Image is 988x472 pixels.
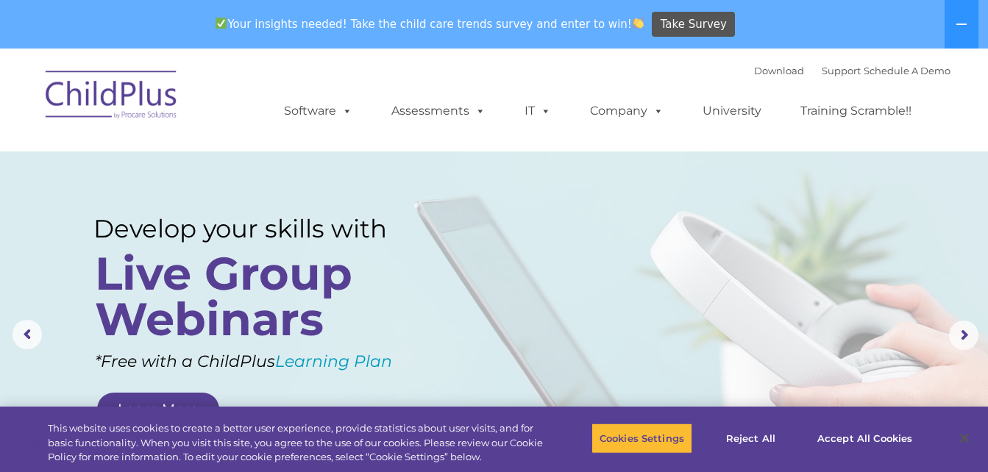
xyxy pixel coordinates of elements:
[38,60,185,134] img: ChildPlus by Procare Solutions
[754,65,804,76] a: Download
[633,18,644,29] img: 👏
[822,65,861,76] a: Support
[705,423,797,454] button: Reject All
[210,10,650,38] span: Your insights needed! Take the child care trends survey and enter to win!
[216,18,227,29] img: ✅
[948,422,981,454] button: Close
[591,423,692,454] button: Cookies Settings
[809,423,920,454] button: Accept All Cookies
[652,12,735,37] a: Take Survey
[97,393,219,426] a: Learn More
[864,65,950,76] a: Schedule A Demo
[95,347,444,376] rs-layer: *Free with a ChildPlus
[205,97,249,108] span: Last name
[510,96,566,126] a: IT
[786,96,926,126] a: Training Scramble!!
[269,96,367,126] a: Software
[688,96,776,126] a: University
[575,96,678,126] a: Company
[754,65,950,76] font: |
[95,251,416,342] rs-layer: Live Group Webinars
[661,12,727,37] span: Take Survey
[275,351,392,371] a: Learning Plan
[377,96,500,126] a: Assessments
[205,157,267,168] span: Phone number
[93,214,420,243] rs-layer: Develop your skills with
[48,421,544,465] div: This website uses cookies to create a better user experience, provide statistics about user visit...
